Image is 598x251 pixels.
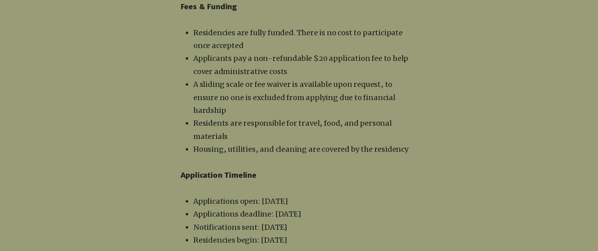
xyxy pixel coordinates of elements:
[193,28,403,50] span: Residencies are fully funded. There is no cost to participate once accepted
[181,2,237,11] span: Fees & Funding
[193,80,395,115] span: A sliding scale or fee waiver is available upon request, to ensure no one is excluded from applyi...
[193,235,287,245] span: Residencies begin: [DATE]
[193,145,409,154] span: Housing, utilities, and cleaning are covered by the residency
[193,118,392,141] span: Residents are responsible for travel, food, and personal materials
[193,54,408,76] span: Applicants pay a non-refundable $20 application fee to help cover administrative costs
[193,209,301,219] span: Applications deadline: [DATE]
[181,171,256,180] span: Application Timeline
[193,197,288,206] span: Applications open: [DATE]
[193,223,287,232] span: Notifications sent: [DATE]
